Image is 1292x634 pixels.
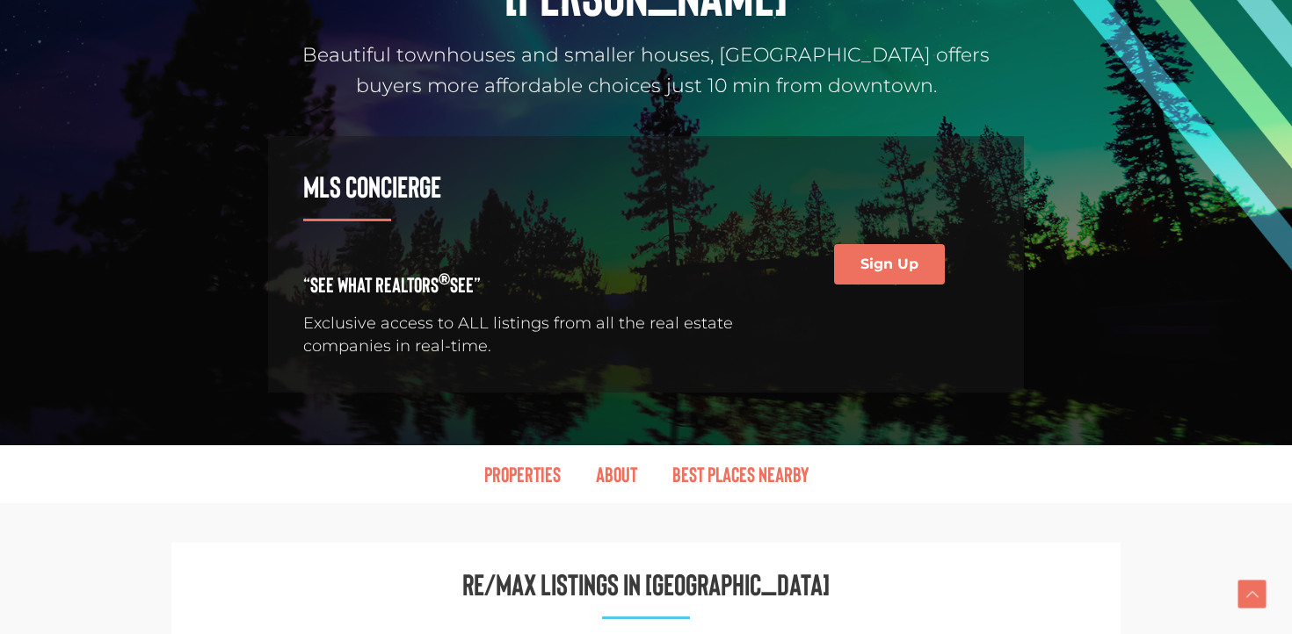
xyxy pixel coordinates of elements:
nav: Menu [154,454,1138,494]
a: Sign Up [834,244,945,285]
p: Exclusive access to ALL listings from all the real estate companies in real-time. [303,313,773,357]
a: Properties [467,454,578,494]
h3: MLS Concierge [303,171,773,201]
sup: ® [439,269,450,288]
h4: “See What REALTORS See” [303,274,773,295]
p: Beautiful townhouses and smaller houses, [GEOGRAPHIC_DATA] offers buyers more affordable choices ... [268,40,1024,101]
span: Sign Up [860,257,918,271]
a: Best Places Nearby [655,454,826,494]
h3: Re/Max listings in [GEOGRAPHIC_DATA] [198,569,1094,599]
a: About [578,454,655,494]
